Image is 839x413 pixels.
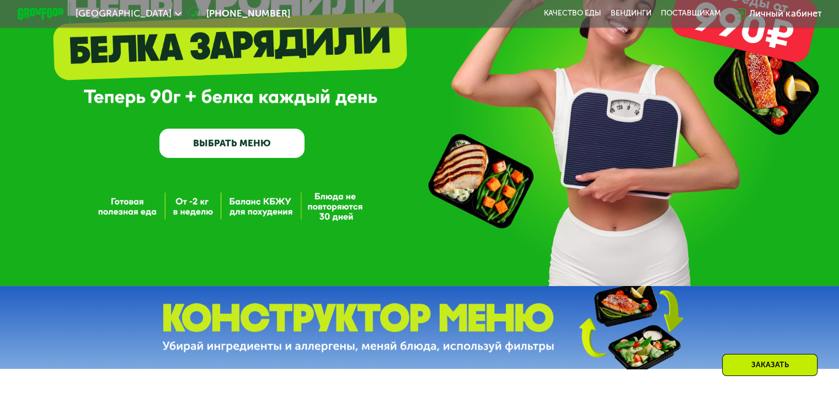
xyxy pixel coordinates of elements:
div: Личный кабинет [749,7,821,20]
a: ВЫБРАТЬ МЕНЮ [159,129,304,158]
span: [GEOGRAPHIC_DATA] [76,9,172,18]
a: Вендинги [611,9,651,18]
div: поставщикам [661,9,721,18]
div: Заказать [722,354,817,376]
a: Качество еды [544,9,601,18]
a: [PHONE_NUMBER] [188,7,290,20]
